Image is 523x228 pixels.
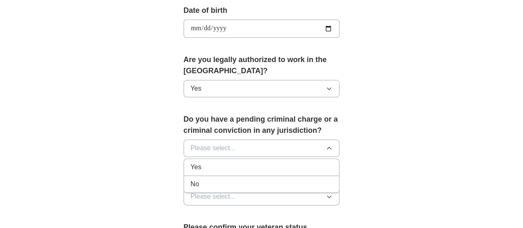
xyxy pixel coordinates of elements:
[191,84,201,94] span: Yes
[184,188,340,205] button: Please select...
[191,162,201,172] span: Yes
[191,179,199,189] span: No
[191,143,236,153] span: Please select...
[184,80,340,97] button: Yes
[184,54,340,77] label: Are you legally authorized to work in the [GEOGRAPHIC_DATA]?
[184,114,340,136] label: Do you have a pending criminal charge or a criminal conviction in any jurisdiction?
[184,5,340,16] label: Date of birth
[191,192,236,202] span: Please select...
[184,139,340,157] button: Please select...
